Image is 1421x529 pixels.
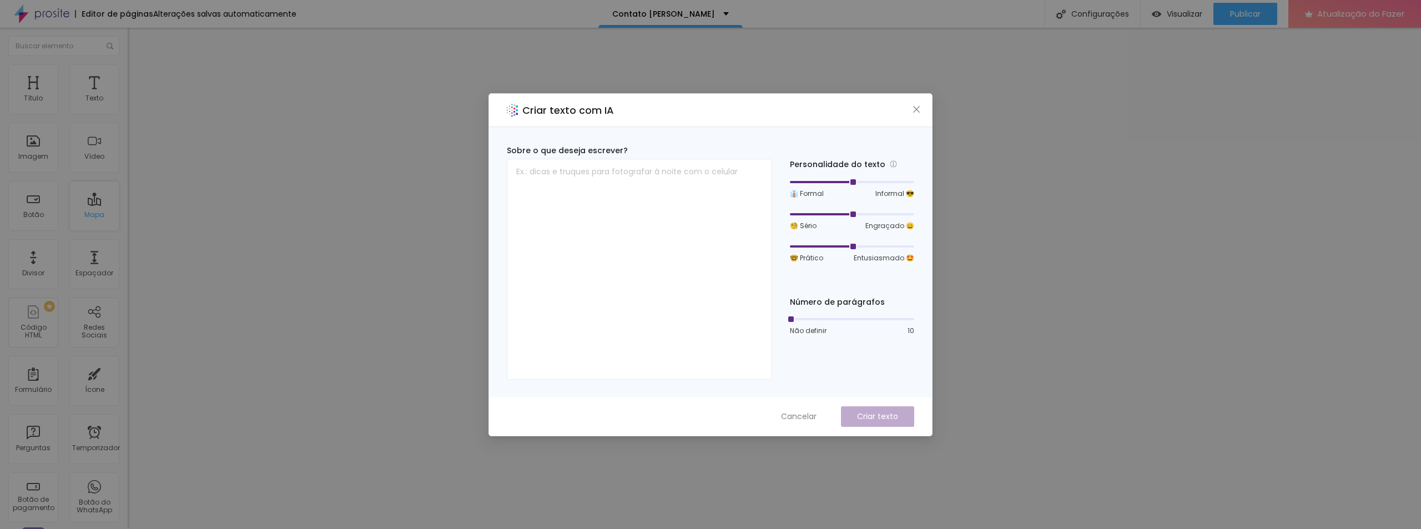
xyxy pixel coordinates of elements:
font: 🧐 Sério [790,221,817,230]
font: Atualização do Fazer [1317,8,1404,19]
button: Visualizar [1141,3,1213,25]
font: Espaçador [75,268,113,278]
font: Divisor [22,268,44,278]
img: Ícone [107,43,113,49]
font: Engraçado 😄 [865,221,914,230]
font: Publicar [1230,8,1261,19]
font: Temporizador [72,443,120,452]
button: Cancelar [770,406,828,427]
span: fechar [912,105,921,114]
font: Ícone [85,385,104,394]
font: Número de parágrafos [790,296,885,308]
font: Configurações [1071,8,1129,19]
font: Visualizar [1167,8,1202,19]
font: Cancelar [781,411,817,422]
font: 🤓 Prático [790,253,823,263]
font: Imagem [18,152,48,161]
font: Título [24,93,43,103]
font: Botão do WhatsApp [77,497,112,515]
button: Publicar [1213,3,1277,25]
font: Redes Sociais [82,323,107,340]
input: Buscar elemento [8,36,119,56]
font: Botão de pagamento [13,495,54,512]
font: Personalidade do texto [790,159,885,170]
font: Sobre o que deseja escrever? [507,145,628,156]
font: Botão [23,210,44,219]
font: Editor de páginas [82,8,153,19]
button: Criar texto [841,406,914,427]
font: Criar texto com IA [522,103,614,117]
font: 👔 Formal [790,189,824,198]
font: Mapa [84,210,104,219]
font: 10 [908,326,914,335]
font: Contato [PERSON_NAME] [612,8,715,19]
font: Código HTML [21,323,47,340]
img: Ícone [1056,9,1066,19]
font: Entusiasmado 🤩 [854,253,914,263]
font: Perguntas [16,443,51,452]
font: Alterações salvas automaticamente [153,8,296,19]
font: Informal 😎 [875,189,914,198]
button: Fechar [911,103,923,115]
font: Texto [85,93,103,103]
font: Vídeo [84,152,104,161]
font: Não definir [790,326,827,335]
font: Formulário [15,385,52,394]
img: view-1.svg [1152,9,1161,19]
